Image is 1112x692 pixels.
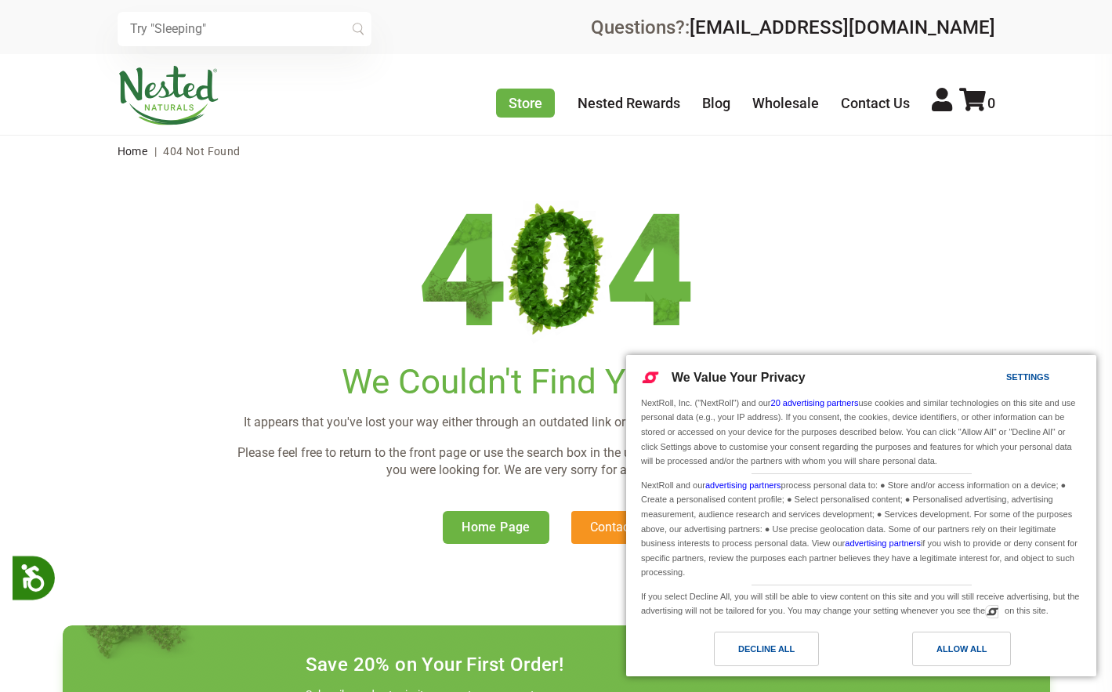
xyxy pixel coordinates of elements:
[672,371,806,384] span: We Value Your Privacy
[496,89,555,118] a: Store
[578,95,680,111] a: Nested Rewards
[702,95,730,111] a: Blog
[738,640,795,658] div: Decline All
[118,145,148,158] a: Home
[841,95,910,111] a: Contact Us
[118,136,995,167] nav: breadcrumbs
[232,362,881,402] h1: We Couldn't Find Your Page!
[636,632,861,674] a: Decline All
[979,364,1016,393] a: Settings
[421,198,691,346] img: 404.png
[232,444,881,480] p: Please feel free to return to the front page or use the search box in the upper area of the page ...
[638,394,1085,470] div: NextRoll, Inc. ("NextRoll") and our use cookies and similar technologies on this site and use per...
[118,12,371,46] input: Try "Sleeping"
[861,632,1087,674] a: Allow All
[571,511,669,544] a: Contact Us
[1006,368,1049,386] div: Settings
[752,95,819,111] a: Wholesale
[959,95,995,111] a: 0
[118,66,219,125] img: Nested Naturals
[638,474,1085,581] div: NextRoll and our process personal data to: ● Store and/or access information on a device; ● Creat...
[690,16,995,38] a: [EMAIL_ADDRESS][DOMAIN_NAME]
[638,585,1085,620] div: If you select Decline All, you will still be able to view content on this site and you will still...
[443,511,549,544] a: Home Page
[591,18,995,37] div: Questions?:
[705,480,781,490] a: advertising partners
[232,414,881,431] p: It appears that you've lost your way either through an outdated link or a typo on the page you we...
[936,640,987,658] div: Allow All
[771,398,859,408] a: 20 advertising partners
[163,145,240,158] span: 404 Not Found
[306,654,564,676] h4: Save 20% on Your First Order!
[845,538,921,548] a: advertising partners
[150,145,161,158] span: |
[987,95,995,111] span: 0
